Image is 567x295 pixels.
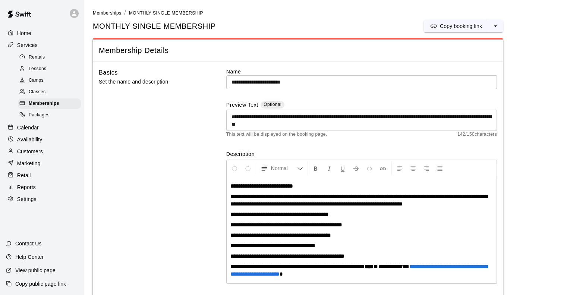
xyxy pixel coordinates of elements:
[29,65,47,73] span: Lessons
[29,77,44,84] span: Camps
[363,161,376,175] button: Insert Code
[18,98,81,109] div: Memberships
[350,161,362,175] button: Format Strikethrough
[488,20,503,32] button: select merge strategy
[18,110,81,120] div: Packages
[99,45,497,56] span: Membership Details
[424,20,503,32] div: split button
[377,161,389,175] button: Insert Link
[29,54,45,61] span: Rentals
[18,98,84,110] a: Memberships
[457,131,497,138] span: 142 / 150 characters
[17,195,37,203] p: Settings
[18,75,84,87] a: Camps
[226,131,327,138] span: This text will be displayed on the booking page.
[440,22,482,30] p: Copy booking link
[271,164,297,172] span: Normal
[336,161,349,175] button: Format Underline
[17,160,41,167] p: Marketing
[93,10,121,16] a: Memberships
[6,158,78,169] a: Marketing
[18,51,84,63] a: Rentals
[6,170,78,181] a: Retail
[226,150,497,158] label: Description
[18,63,84,75] a: Lessons
[124,9,126,17] li: /
[323,161,336,175] button: Format Italics
[18,110,84,121] a: Packages
[258,161,306,175] button: Formatting Options
[93,21,216,31] span: MONTHLY SINGLE MEMBERSHIP
[424,20,488,32] button: Copy booking link
[242,161,254,175] button: Redo
[15,267,56,274] p: View public page
[18,52,81,63] div: Rentals
[226,101,258,110] label: Preview Text
[6,194,78,205] a: Settings
[393,161,406,175] button: Left Align
[99,68,118,78] h6: Basics
[29,88,45,96] span: Classes
[15,253,44,261] p: Help Center
[420,161,433,175] button: Right Align
[129,10,203,16] span: MONTHLY SINGLE MEMBERSHIP
[6,182,78,193] a: Reports
[17,136,42,143] p: Availability
[18,87,81,97] div: Classes
[93,9,558,17] nav: breadcrumb
[6,122,78,133] a: Calendar
[6,146,78,157] a: Customers
[29,100,59,107] span: Memberships
[17,148,43,155] p: Customers
[18,87,84,98] a: Classes
[17,29,31,37] p: Home
[226,68,497,75] label: Name
[6,40,78,51] a: Services
[15,240,42,247] p: Contact Us
[6,28,78,39] a: Home
[17,183,36,191] p: Reports
[407,161,419,175] button: Center Align
[29,112,50,119] span: Packages
[228,161,241,175] button: Undo
[264,102,281,107] span: Optional
[17,41,38,49] p: Services
[309,161,322,175] button: Format Bold
[18,64,81,74] div: Lessons
[434,161,446,175] button: Justify Align
[17,172,31,179] p: Retail
[15,280,66,288] p: Copy public page link
[18,75,81,86] div: Camps
[17,124,39,131] p: Calendar
[6,134,78,145] a: Availability
[99,77,202,87] p: Set the name and description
